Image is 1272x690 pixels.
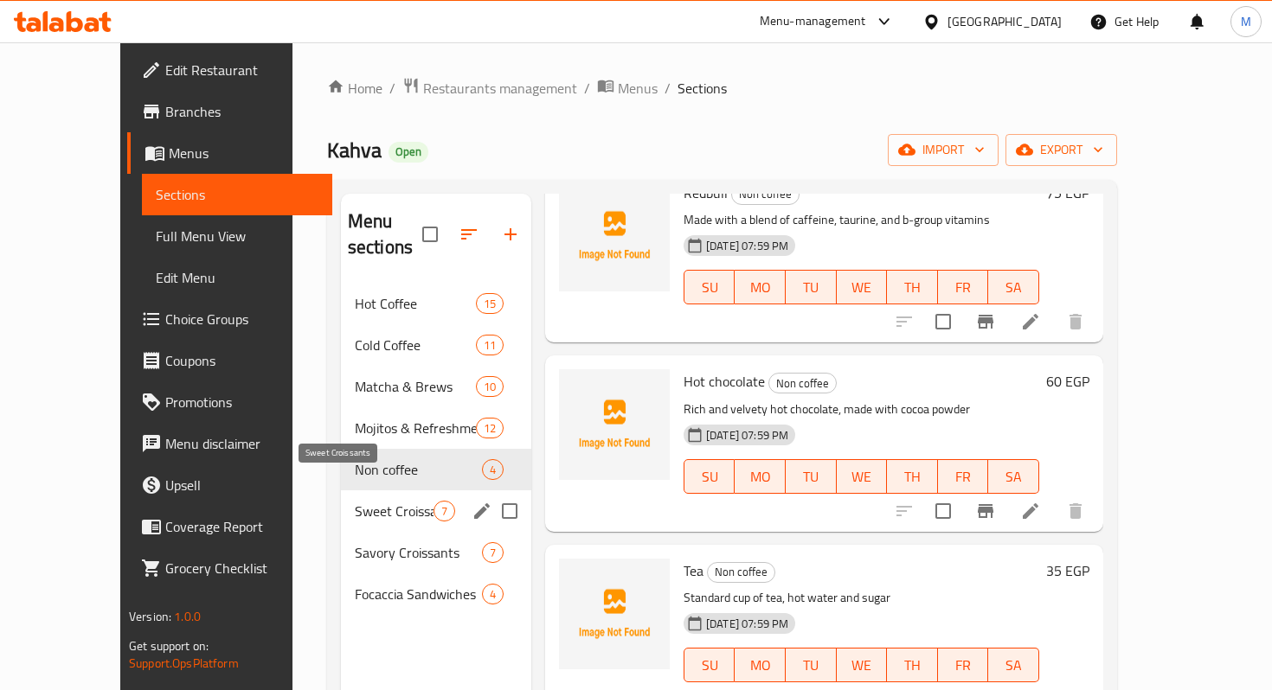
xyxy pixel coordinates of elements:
div: Hot Coffee [355,293,476,314]
span: Select all sections [412,216,448,252]
span: M [1241,12,1251,31]
a: Edit menu item [1020,501,1041,521]
span: Matcha & Brews [355,376,476,397]
div: Hot Coffee15 [341,283,531,324]
span: Non coffee [732,184,799,204]
a: Menus [127,132,332,174]
a: Sections [142,174,332,215]
span: Edit Restaurant [165,60,318,80]
a: Coupons [127,340,332,381]
span: export [1019,139,1103,161]
a: Choice Groups [127,298,332,340]
div: items [482,542,504,563]
span: TU [793,464,830,489]
span: Select to update [925,493,961,529]
span: Coverage Report [165,516,318,537]
span: Upsell [165,475,318,495]
span: TU [793,653,830,678]
span: Restaurants management [423,78,577,99]
span: WE [844,653,881,678]
span: Promotions [165,392,318,412]
img: Tea [559,559,670,669]
span: MO [742,275,779,300]
span: Tea [684,558,703,584]
span: Grocery Checklist [165,558,318,578]
li: / [665,78,671,99]
div: Cold Coffee11 [341,324,531,366]
button: delete [1055,490,1096,532]
button: WE [837,648,888,682]
a: Support.OpsPlatform [129,652,239,674]
span: Non coffee [769,374,836,393]
button: FR [938,648,989,682]
div: Sweet Croissants7edit [341,490,531,532]
span: Coupons [165,350,318,371]
button: export [1005,134,1117,166]
span: 4 [483,586,503,603]
span: Menus [618,78,658,99]
span: SU [691,653,728,678]
div: Focaccia Sandwiches4 [341,573,531,615]
li: / [584,78,590,99]
span: Version: [129,605,171,628]
span: TU [793,275,830,300]
a: Promotions [127,381,332,423]
span: 15 [477,296,503,312]
div: items [482,459,504,480]
nav: breadcrumb [327,77,1117,99]
span: FR [945,464,982,489]
a: Home [327,78,382,99]
p: Made with a blend of caffeine, taurine, and b-group vitamins [684,209,1039,231]
span: [DATE] 07:59 PM [699,427,795,444]
a: Edit Restaurant [127,49,332,91]
a: Restaurants management [402,77,577,99]
div: Open [389,142,428,163]
span: Sections [156,184,318,205]
h6: 75 EGP [1046,181,1089,205]
button: FR [938,459,989,494]
button: Branch-specific-item [965,490,1006,532]
div: items [476,335,504,355]
span: Full Menu View [156,226,318,246]
a: Coverage Report [127,506,332,547]
li: / [389,78,395,99]
button: SA [988,459,1039,494]
span: 1.0.0 [175,605,202,628]
div: items [476,418,504,438]
span: MO [742,653,779,678]
span: Cold Coffee [355,335,476,355]
div: Menu-management [760,11,866,32]
span: Sweet Croissants [355,501,434,521]
span: Non coffee [355,459,482,480]
button: TU [786,648,837,682]
a: Branches [127,91,332,132]
span: Menu disclaimer [165,433,318,454]
a: Full Menu View [142,215,332,257]
span: Open [389,144,428,159]
span: Choice Groups [165,309,318,329]
span: WE [844,464,881,489]
span: 7 [434,503,454,520]
div: Matcha & Brews10 [341,366,531,407]
span: Menus [169,143,318,163]
div: items [476,376,504,397]
p: Standard cup of tea, hot water and sugar [684,587,1039,609]
button: Add section [490,214,531,255]
button: FR [938,270,989,304]
span: Edit Menu [156,267,318,288]
span: SA [995,464,1032,489]
a: Menu disclaimer [127,423,332,464]
div: Non coffee [731,184,800,205]
span: SU [691,275,728,300]
span: SA [995,275,1032,300]
span: Hot chocolate [684,368,765,394]
button: SU [684,270,735,304]
span: 7 [483,545,503,561]
span: Select to update [925,303,961,340]
button: TH [887,459,938,494]
button: SU [684,648,735,682]
button: MO [735,648,786,682]
div: [GEOGRAPHIC_DATA] [948,12,1062,31]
